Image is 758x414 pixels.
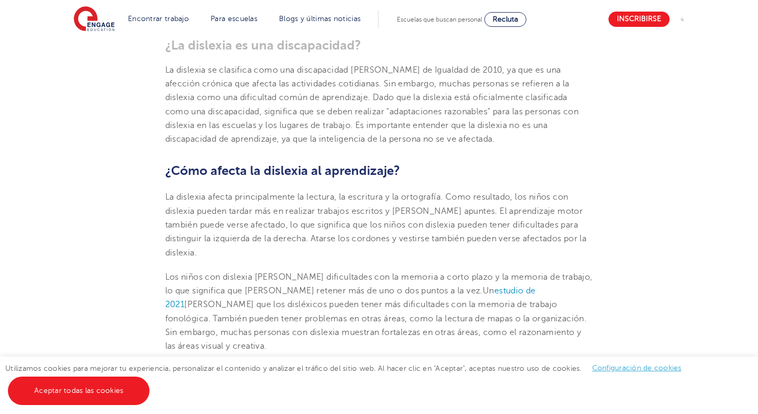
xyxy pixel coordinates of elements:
[74,6,115,33] img: Educación comprometida
[165,314,587,351] font: . También pueden tener problemas en otras áreas, como la lectura de mapas o la organización. Sin ...
[165,65,579,144] font: La dislexia se clasifica como una discapacidad [PERSON_NAME] de Igualdad de 2010, ya que es una a...
[397,16,482,23] font: Escuelas que buscan personal
[5,364,582,372] font: Utilizamos cookies para mejorar tu experiencia, personalizar el contenido y analizar el tráfico d...
[34,387,123,395] font: Aceptar todas las cookies
[493,15,518,23] font: Recluta
[165,272,593,295] font: Los niños con dislexia [PERSON_NAME] dificultades con la memoria a corto plazo y la memoria de tr...
[279,15,361,23] a: Blogs y últimas noticias
[128,15,189,23] a: Encontrar trabajo
[165,300,557,323] font: [PERSON_NAME] que los disléxicos pueden tener más dificultades con la memoria de trabajo fonológica
[617,15,661,23] font: Inscribirse
[211,15,257,23] a: Para escuelas
[484,12,526,27] a: Recluta
[592,364,682,372] a: Configuración de cookies
[609,12,670,27] a: Inscribirse
[165,163,400,178] font: ¿Cómo afecta la dislexia al aprendizaje?
[165,38,361,53] font: ¿La dislexia es una discapacidad?
[8,377,149,405] a: Aceptar todas las cookies
[165,192,587,257] font: La dislexia afecta principalmente la lectura, la escritura y la ortografía. Como resultado, los n...
[483,286,494,295] font: Un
